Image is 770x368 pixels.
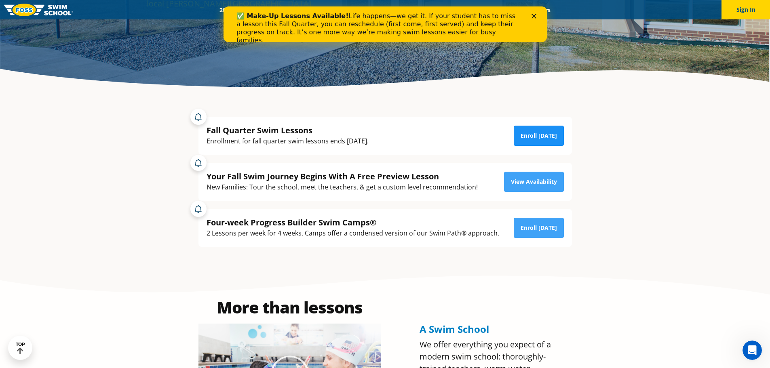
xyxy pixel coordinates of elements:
div: Four-week Progress Builder Swim Camps® [207,217,499,228]
span: A Swim School [420,322,489,336]
a: Blog [498,6,524,14]
div: Life happens—we get it. If your student has to miss a lesson this Fall Quarter, you can reschedul... [13,6,297,38]
div: 2 Lessons per week for 4 weeks. Camps offer a condensed version of our Swim Path® approach. [207,228,499,239]
a: 2025 Calendar [213,6,263,14]
div: Fall Quarter Swim Lessons [207,125,369,136]
a: Enroll [DATE] [514,218,564,238]
div: Enrollment for fall quarter swim lessons ends [DATE]. [207,136,369,147]
iframe: Intercom live chat [743,341,762,360]
div: New Families: Tour the school, meet the teachers, & get a custom level recommendation! [207,182,478,193]
img: FOSS Swim School Logo [4,4,73,16]
div: TOP [16,342,25,354]
a: Schools [263,6,297,14]
a: Enroll [DATE] [514,126,564,146]
a: About FOSS [368,6,413,14]
a: Careers [524,6,557,14]
b: ✅ Make-Up Lessons Available! [13,6,125,13]
h2: More than lessons [198,299,381,315]
a: Swim Path® Program [297,6,368,14]
div: Your Fall Swim Journey Begins With A Free Preview Lesson [207,171,478,182]
iframe: Intercom live chat banner [224,6,547,42]
div: Close [308,7,316,12]
a: Swim Like [PERSON_NAME] [413,6,499,14]
a: View Availability [504,172,564,192]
